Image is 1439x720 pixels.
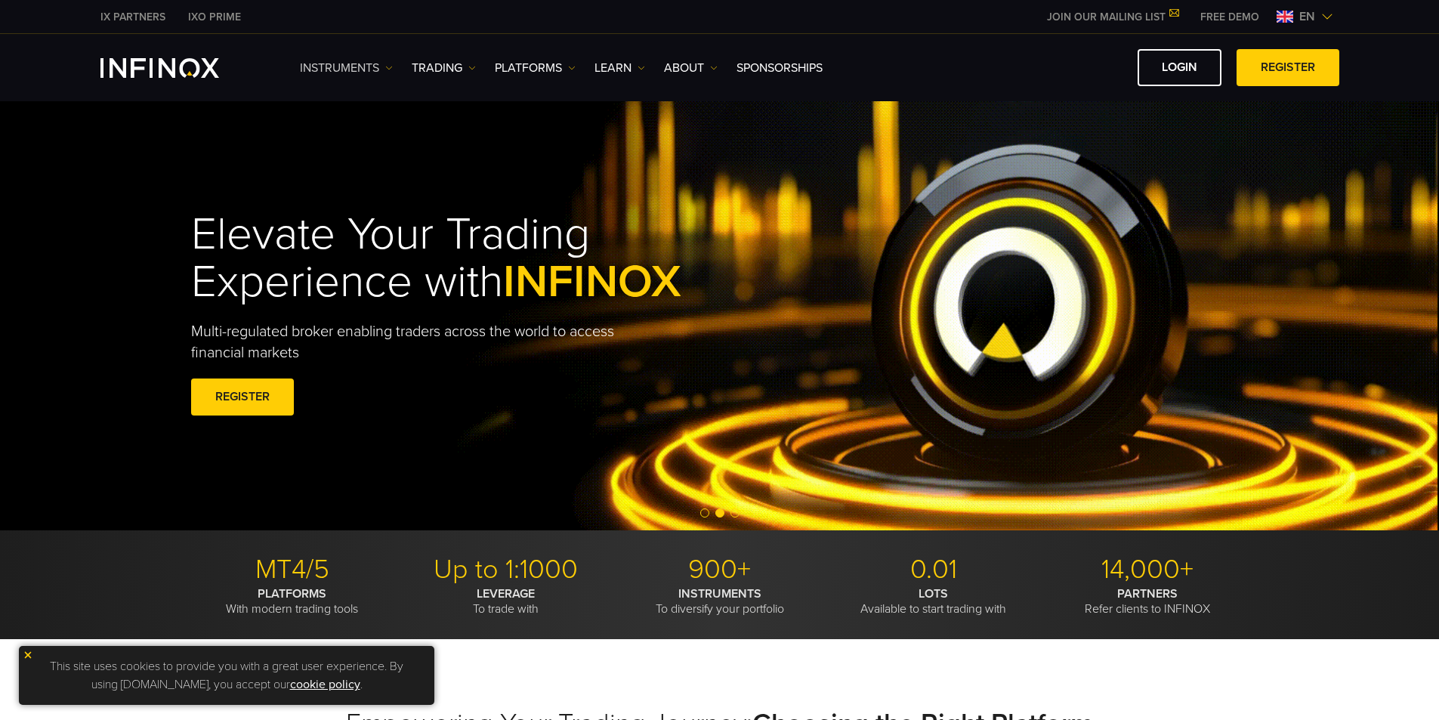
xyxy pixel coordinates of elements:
[730,508,740,518] span: Go to slide 3
[832,586,1035,616] p: Available to start trading with
[700,508,709,518] span: Go to slide 1
[290,677,360,692] a: cookie policy
[832,553,1035,586] p: 0.01
[1036,11,1189,23] a: JOIN OUR MAILING LIST
[191,321,640,363] p: Multi-regulated broker enabling traders across the world to access financial markets
[678,586,761,601] strong: INSTRUMENTS
[503,255,681,309] span: INFINOX
[23,650,33,660] img: yellow close icon
[495,59,576,77] a: PLATFORMS
[1237,49,1339,86] a: REGISTER
[715,508,724,518] span: Go to slide 2
[89,9,177,25] a: INFINOX
[736,59,823,77] a: SPONSORSHIPS
[405,553,607,586] p: Up to 1:1000
[1046,553,1249,586] p: 14,000+
[191,553,394,586] p: MT4/5
[191,586,394,616] p: With modern trading tools
[1138,49,1221,86] a: LOGIN
[412,59,476,77] a: TRADING
[664,59,718,77] a: ABOUT
[177,9,252,25] a: INFINOX
[477,586,535,601] strong: LEVERAGE
[1046,586,1249,616] p: Refer clients to INFINOX
[258,586,326,601] strong: PLATFORMS
[100,58,255,78] a: INFINOX Logo
[191,211,752,306] h1: Elevate Your Trading Experience with
[1117,586,1178,601] strong: PARTNERS
[300,59,393,77] a: Instruments
[1189,9,1271,25] a: INFINOX MENU
[405,586,607,616] p: To trade with
[1293,8,1321,26] span: en
[594,59,645,77] a: Learn
[919,586,948,601] strong: LOTS
[26,654,427,697] p: This site uses cookies to provide you with a great user experience. By using [DOMAIN_NAME], you a...
[619,586,821,616] p: To diversify your portfolio
[619,553,821,586] p: 900+
[191,379,294,416] a: REGISTER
